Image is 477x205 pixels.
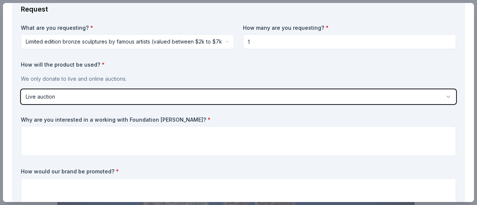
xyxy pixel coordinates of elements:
[21,61,456,68] label: How will the product be used?
[21,168,456,175] label: How would our brand be promoted?
[21,74,456,83] p: We only donate to live and online auctions.
[21,3,456,15] div: Request
[21,116,456,124] label: Why are you interested in a working with Foundation [PERSON_NAME]?
[243,24,456,32] label: How many are you requesting?
[21,24,234,32] label: What are you requesting?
